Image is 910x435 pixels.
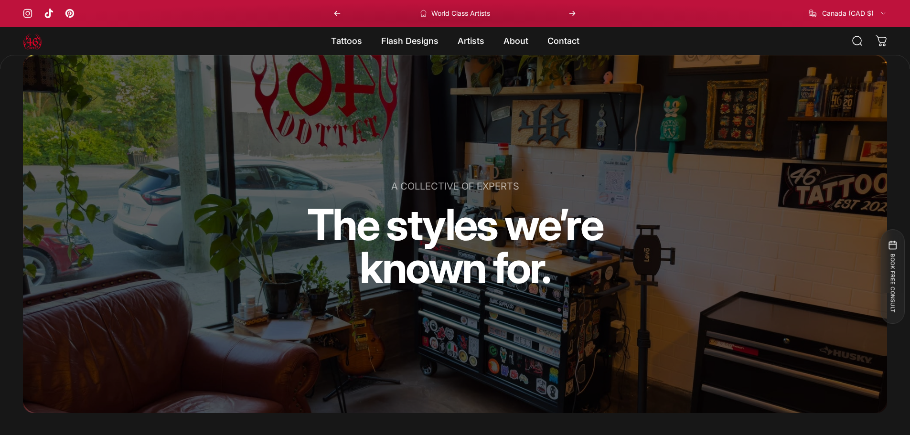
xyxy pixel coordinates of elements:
animate-element: styles [386,203,497,246]
summary: About [494,31,538,51]
a: 0 items [871,31,892,52]
animate-element: known [360,246,485,289]
a: Contact [538,31,589,51]
nav: Primary [321,31,589,51]
summary: Tattoos [321,31,372,51]
summary: Artists [448,31,494,51]
button: BOOK FREE CONSULT [880,229,904,324]
animate-element: we’re [504,203,603,246]
animate-element: The [307,203,379,246]
animate-element: for. [493,246,550,289]
summary: Flash Designs [372,31,448,51]
span: Canada (CAD $) [822,9,874,18]
p: World Class Artists [431,9,490,18]
p: A COLLECTIVE OF EXPERTS [302,179,608,194]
